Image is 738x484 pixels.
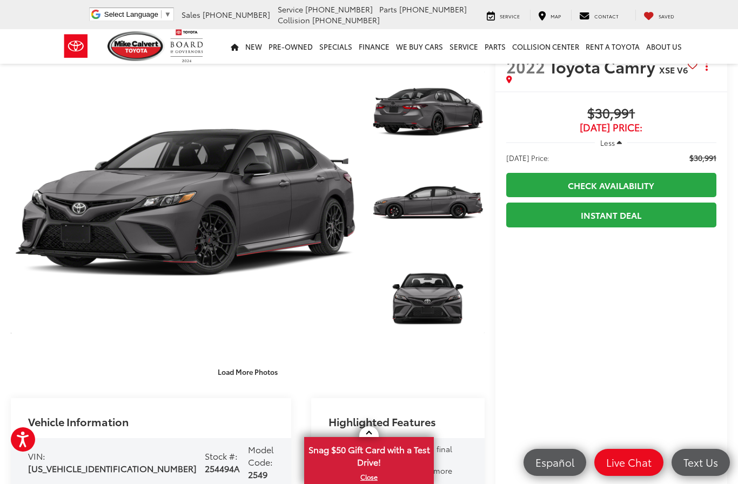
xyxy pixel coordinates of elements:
[672,449,730,476] a: Text Us
[595,133,627,152] button: Less
[371,69,486,155] img: 2022 Toyota Camry XSE V6
[372,160,485,244] a: Expand Photo 2
[479,10,528,21] a: Service
[659,63,688,76] span: XSE V6
[600,138,615,147] span: Less
[242,29,265,64] a: New
[227,29,242,64] a: Home
[549,55,659,78] span: Toyota Camry
[205,462,240,474] span: 254494A
[265,29,316,64] a: Pre-Owned
[248,443,274,468] span: Model Code:
[594,12,619,19] span: Contact
[509,29,582,64] a: Collision Center
[506,122,716,133] span: [DATE] Price:
[312,15,380,25] span: [PHONE_NUMBER]
[182,9,200,20] span: Sales
[371,159,486,246] img: 2022 Toyota Camry XSE V6
[104,10,158,18] span: Select Language
[108,31,165,61] img: Mike Calvert Toyota
[530,455,580,469] span: Español
[104,10,171,18] a: Select Language​
[506,55,545,78] span: 2022
[659,12,674,19] span: Saved
[481,29,509,64] a: Parts
[379,4,397,15] span: Parts
[571,10,627,21] a: Contact
[56,29,96,64] img: Toyota
[506,106,716,122] span: $30,991
[399,4,467,15] span: [PHONE_NUMBER]
[328,415,436,427] h2: Highlighted Features
[601,455,657,469] span: Live Chat
[203,9,270,20] span: [PHONE_NUMBER]
[305,438,433,471] span: Snag $50 Gift Card with a Test Drive!
[530,10,569,21] a: Map
[500,12,520,19] span: Service
[205,449,238,462] span: Stock #:
[164,10,171,18] span: ▼
[582,29,643,64] a: Rent a Toyota
[446,29,481,64] a: Service
[11,70,360,335] a: Expand Photo 0
[689,152,716,163] span: $30,991
[372,70,485,154] a: Expand Photo 1
[210,362,285,381] button: Load More Photos
[8,69,364,336] img: 2022 Toyota Camry XSE V6
[678,455,723,469] span: Text Us
[316,29,355,64] a: Specials
[506,152,549,163] span: [DATE] Price:
[248,468,267,480] span: 2549
[28,449,45,462] span: VIN:
[643,29,685,64] a: About Us
[706,62,708,71] span: dropdown dots
[506,203,716,227] a: Instant Deal
[697,57,716,76] button: Actions
[393,29,446,64] a: WE BUY CARS
[278,4,303,15] span: Service
[28,462,197,474] span: [US_VEHICLE_IDENTIFICATION_NUMBER]
[28,415,129,427] h2: Vehicle Information
[524,449,586,476] a: Español
[371,250,486,336] img: 2022 Toyota Camry XSE V6
[372,251,485,335] a: Expand Photo 3
[506,173,716,197] a: Check Availability
[594,449,663,476] a: Live Chat
[551,12,561,19] span: Map
[355,29,393,64] a: Finance
[161,10,162,18] span: ​
[635,10,682,21] a: My Saved Vehicles
[278,15,310,25] span: Collision
[305,4,373,15] span: [PHONE_NUMBER]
